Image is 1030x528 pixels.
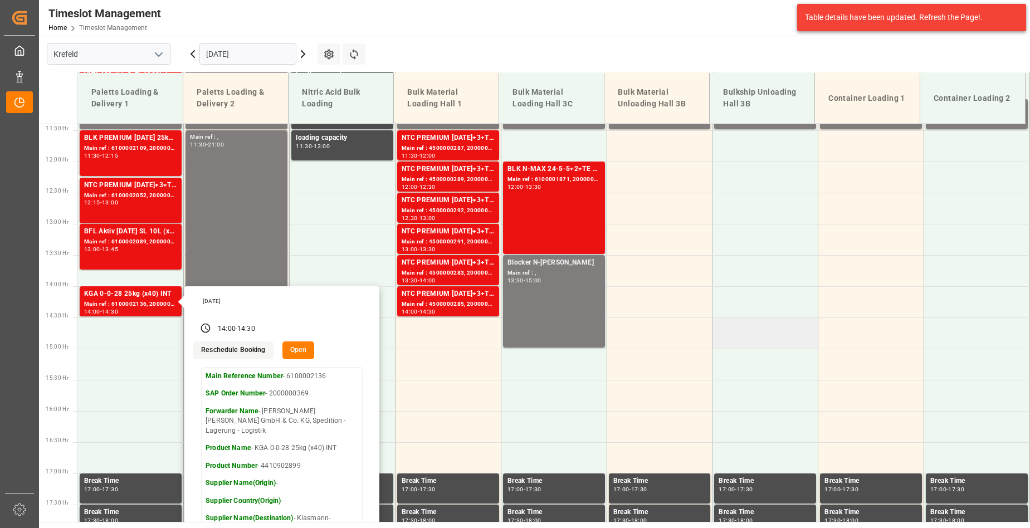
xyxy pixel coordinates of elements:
[402,487,418,492] div: 17:00
[419,487,436,492] div: 17:30
[402,216,418,221] div: 12:30
[84,476,177,487] div: Break Time
[402,153,418,158] div: 11:30
[296,144,312,149] div: 11:30
[507,164,601,175] div: BLK N-MAX 24-5-5+2+TE BULK
[629,487,631,492] div: -
[507,476,601,487] div: Break Time
[419,184,436,189] div: 12:30
[236,324,237,334] div: -
[842,518,858,523] div: 18:00
[84,300,177,309] div: Main ref : 6100002136, 2000000369
[507,487,524,492] div: 17:00
[507,184,524,189] div: 12:00
[402,278,418,283] div: 13:30
[613,518,629,523] div: 17:30
[206,407,258,415] strong: Forwarder Name
[930,476,1023,487] div: Break Time
[402,144,495,153] div: Main ref : 4500000287, 2000000239
[507,518,524,523] div: 17:30
[631,518,647,523] div: 18:00
[525,518,541,523] div: 18:00
[84,144,177,153] div: Main ref : 6100002109, 2000001635
[100,487,102,492] div: -
[507,507,601,518] div: Break Time
[206,389,265,397] strong: SAP Order Number
[100,309,102,314] div: -
[84,507,177,518] div: Break Time
[402,289,495,300] div: NTC PREMIUM [DATE]+3+TE BULK
[46,250,69,256] span: 13:30 Hr
[524,518,525,523] div: -
[193,341,273,359] button: Reschedule Booking
[84,237,177,247] div: Main ref : 6100002089, 2000000225
[237,324,255,334] div: 14:30
[46,375,69,381] span: 15:30 Hr
[84,180,177,191] div: NTC PREMIUM [DATE]+3+TE 600kg BBNTC PREMIUM [DATE] 25kg (x40) D,EN,PL
[84,200,100,205] div: 12:15
[84,518,100,523] div: 17:30
[525,184,541,189] div: 13:30
[314,144,330,149] div: 12:00
[737,487,753,492] div: 17:30
[206,497,281,505] strong: Supplier Country(Origin)
[46,281,69,287] span: 14:00 Hr
[525,278,541,283] div: 15:00
[46,125,69,131] span: 11:30 Hr
[46,157,69,163] span: 12:00 Hr
[46,344,69,350] span: 15:00 Hr
[930,518,946,523] div: 17:30
[419,247,436,252] div: 13:30
[418,153,419,158] div: -
[84,487,100,492] div: 17:00
[629,518,631,523] div: -
[403,82,490,114] div: Bulk Material Loading Hall 1
[218,324,236,334] div: 14:00
[46,312,69,319] span: 14:30 Hr
[507,257,601,268] div: Blocker N-[PERSON_NAME]
[930,507,1023,518] div: Break Time
[402,518,418,523] div: 17:30
[948,487,964,492] div: 17:30
[824,476,917,487] div: Break Time
[402,476,495,487] div: Break Time
[46,188,69,194] span: 12:30 Hr
[419,153,436,158] div: 12:00
[402,164,495,175] div: NTC PREMIUM [DATE]+3+TE BULK
[842,487,858,492] div: 17:30
[418,184,419,189] div: -
[930,487,946,492] div: 17:00
[402,206,495,216] div: Main ref : 4500000292, 2000000239
[507,175,601,184] div: Main ref : 6100001871, 2000001462
[48,24,67,32] a: Home
[948,518,964,523] div: 18:00
[296,133,389,144] div: loading capacity
[102,247,118,252] div: 13:45
[100,153,102,158] div: -
[102,487,118,492] div: 17:30
[199,297,367,305] div: [DATE]
[206,461,358,471] p: - 4410902899
[192,82,279,114] div: Paletts Loading & Delivery 2
[419,309,436,314] div: 14:30
[84,247,100,252] div: 13:00
[402,133,495,144] div: NTC PREMIUM [DATE]+3+TE BULK
[102,200,118,205] div: 13:00
[719,82,806,114] div: Bulkship Unloading Hall 3B
[418,278,419,283] div: -
[206,372,283,380] strong: Main Reference Number
[100,200,102,205] div: -
[613,487,629,492] div: 17:00
[46,219,69,225] span: 13:00 Hr
[419,216,436,221] div: 13:00
[929,88,1016,109] div: Container Loading 2
[805,12,1010,23] div: Table details have been updated. Refresh the Page!.
[524,487,525,492] div: -
[719,476,812,487] div: Break Time
[737,518,753,523] div: 18:00
[419,518,436,523] div: 18:00
[402,184,418,189] div: 12:00
[206,389,358,399] p: - 2000000369
[631,487,647,492] div: 17:30
[418,309,419,314] div: -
